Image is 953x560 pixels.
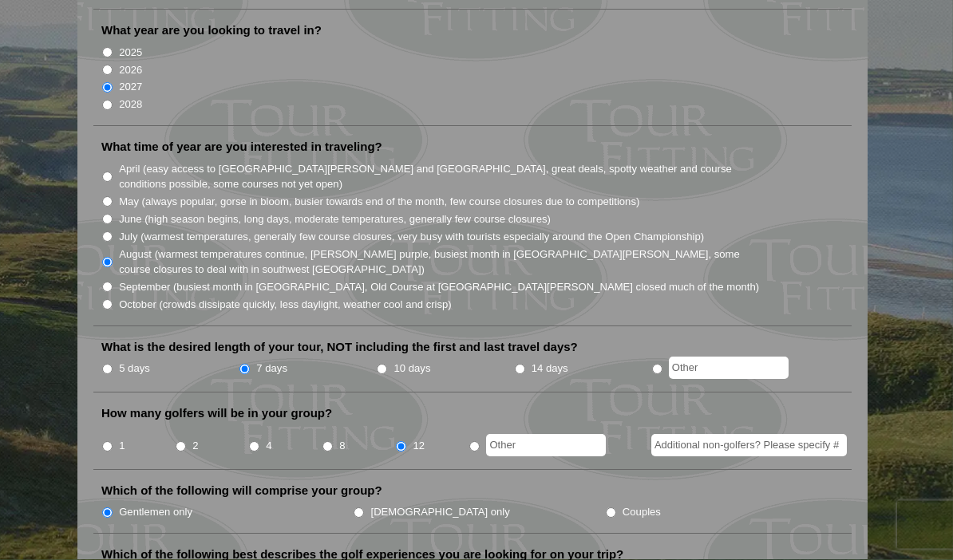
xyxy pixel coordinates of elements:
label: 2028 [119,97,142,113]
label: 2027 [119,80,142,96]
label: September (busiest month in [GEOGRAPHIC_DATA], Old Course at [GEOGRAPHIC_DATA][PERSON_NAME] close... [119,280,759,296]
label: October (crowds dissipate quickly, less daylight, weather cool and crisp) [119,298,452,314]
label: April (easy access to [GEOGRAPHIC_DATA][PERSON_NAME] and [GEOGRAPHIC_DATA], great deals, spotty w... [119,162,761,193]
label: August (warmest temperatures continue, [PERSON_NAME] purple, busiest month in [GEOGRAPHIC_DATA][P... [119,247,761,278]
label: 2025 [119,45,142,61]
label: June (high season begins, long days, moderate temperatures, generally few course closures) [119,212,551,228]
label: 14 days [532,361,568,377]
label: 1 [119,439,125,455]
label: May (always popular, gorse in bloom, busier towards end of the month, few course closures due to ... [119,195,639,211]
label: [DEMOGRAPHIC_DATA] only [371,505,510,521]
label: 5 days [119,361,150,377]
label: Couples [623,505,661,521]
label: 12 [413,439,425,455]
label: 10 days [394,361,431,377]
label: 2 [192,439,198,455]
label: What time of year are you interested in traveling? [101,140,382,156]
label: 7 days [256,361,287,377]
label: Which of the following will comprise your group? [101,483,382,499]
label: July (warmest temperatures, generally few course closures, very busy with tourists especially aro... [119,230,704,246]
label: 4 [266,439,271,455]
label: 2026 [119,63,142,79]
input: Additional non-golfers? Please specify # [651,435,847,457]
input: Other [486,435,606,457]
label: Gentlemen only [119,505,192,521]
label: 8 [339,439,345,455]
input: Other [669,357,789,380]
label: What is the desired length of your tour, NOT including the first and last travel days? [101,340,578,356]
label: What year are you looking to travel in? [101,23,322,39]
label: How many golfers will be in your group? [101,406,332,422]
